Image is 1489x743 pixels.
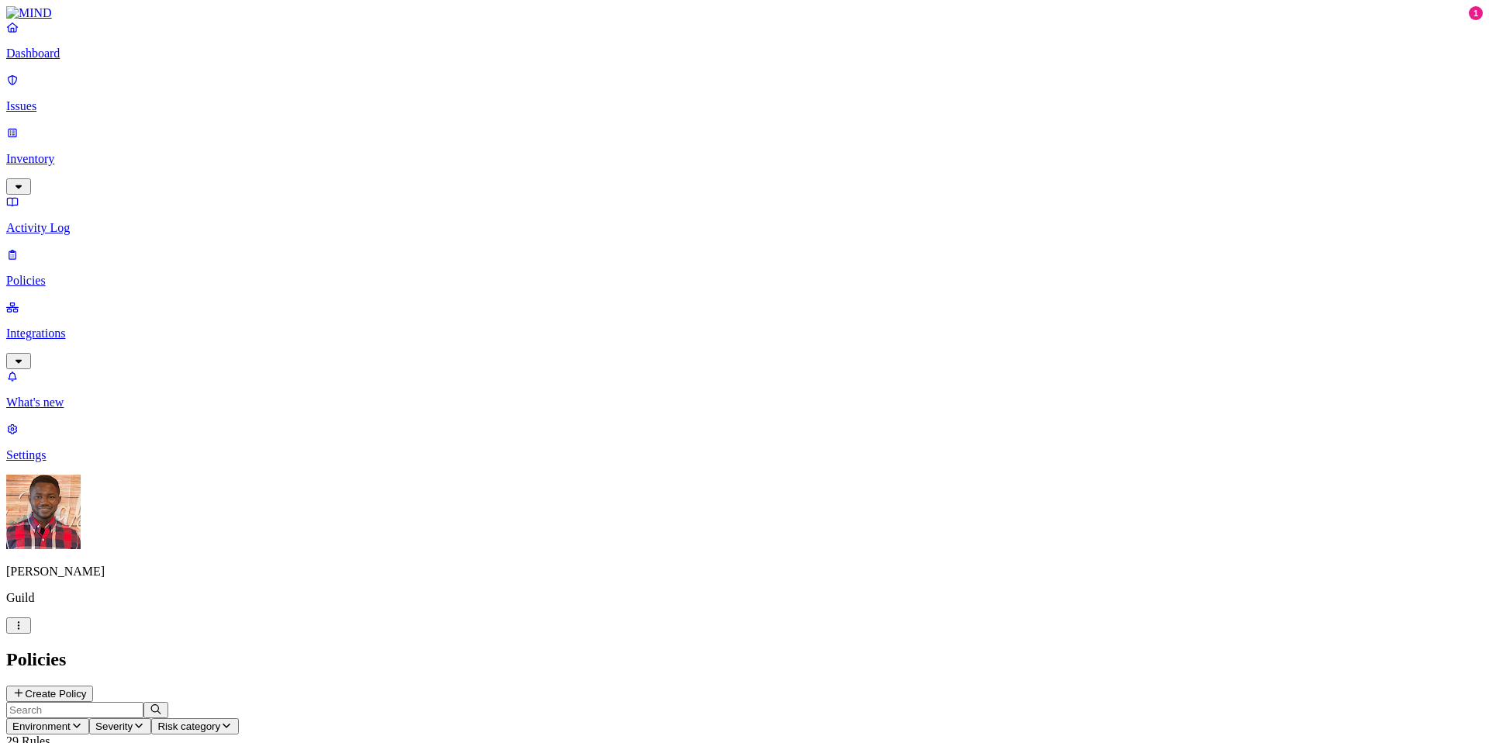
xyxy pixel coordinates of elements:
p: Guild [6,591,1483,605]
input: Search [6,702,143,718]
p: What's new [6,396,1483,410]
p: Policies [6,274,1483,288]
img: MIND [6,6,52,20]
span: Environment [12,721,71,732]
p: Inventory [6,152,1483,166]
a: MIND [6,6,1483,20]
span: Risk category [157,721,220,732]
a: Dashboard [6,20,1483,60]
p: Settings [6,448,1483,462]
a: Integrations [6,300,1483,367]
p: Issues [6,99,1483,113]
span: Severity [95,721,133,732]
a: Activity Log [6,195,1483,235]
p: [PERSON_NAME] [6,565,1483,579]
button: Create Policy [6,686,93,702]
a: Inventory [6,126,1483,192]
div: 1 [1469,6,1483,20]
a: Policies [6,247,1483,288]
h2: Policies [6,649,1483,670]
a: Settings [6,422,1483,462]
a: What's new [6,369,1483,410]
p: Activity Log [6,221,1483,235]
p: Dashboard [6,47,1483,60]
img: Charles Sawadogo [6,475,81,549]
p: Integrations [6,327,1483,340]
a: Issues [6,73,1483,113]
